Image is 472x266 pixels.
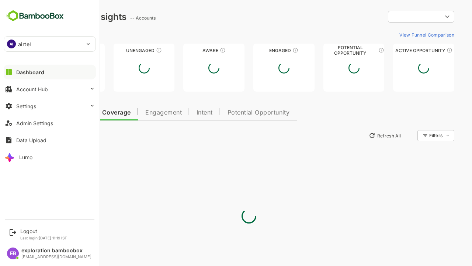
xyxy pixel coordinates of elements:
button: Data Upload [4,133,96,147]
div: Active Opportunity [367,48,428,53]
div: These accounts are MQAs and can be passed on to Inside Sales [353,47,358,53]
div: These accounts have not shown enough engagement and need nurturing [130,47,136,53]
div: AI [7,40,16,48]
div: These accounts have just entered the buying cycle and need further nurturing [194,47,200,53]
div: AIairtel [4,37,96,51]
div: exploration bamboobox [21,248,91,254]
button: View Funnel Comparison [371,29,428,41]
img: BambooboxFullLogoMark.5f36c76dfaba33ec1ec1367b70bb1252.svg [4,9,66,23]
button: Lumo [4,150,96,164]
div: Filters [403,133,417,138]
div: EB [7,248,19,259]
span: Data Quality and Coverage [25,110,105,116]
button: New Insights [18,129,72,142]
div: Data Upload [16,137,46,143]
div: Settings [16,103,36,109]
button: Dashboard [4,65,96,79]
button: Account Hub [4,82,96,96]
div: These accounts have not been engaged with for a defined time period [60,47,66,53]
div: Account Hub [16,86,48,92]
button: Settings [4,99,96,113]
p: airtel [18,40,31,48]
div: ​ [362,10,428,23]
ag: -- Accounts [104,15,132,21]
button: Admin Settings [4,116,96,130]
span: Potential Opportunity [202,110,264,116]
div: Lumo [19,154,32,160]
p: Last login: [DATE] 11:19 IST [20,236,67,240]
span: Engagement [119,110,156,116]
div: Potential Opportunity [298,48,359,53]
span: Intent [171,110,187,116]
button: Refresh All [340,130,378,141]
div: Unengaged [88,48,149,53]
div: Unreached [18,48,79,53]
div: Admin Settings [16,120,53,126]
div: Filters [403,129,428,142]
div: Logout [20,228,67,234]
div: Aware [157,48,219,53]
div: These accounts are warm, further nurturing would qualify them to MQAs [267,47,273,53]
div: These accounts have open opportunities which might be at any of the Sales Stages [421,47,427,53]
div: [EMAIL_ADDRESS][DOMAIN_NAME] [21,255,91,259]
div: Dashboard [16,69,44,75]
div: Engaged [228,48,289,53]
div: Dashboard Insights [18,11,101,22]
